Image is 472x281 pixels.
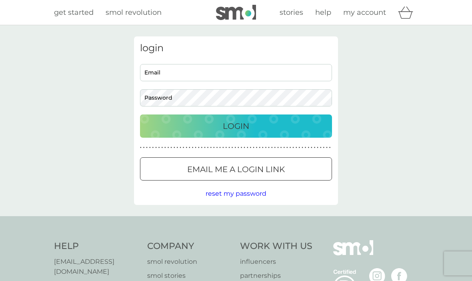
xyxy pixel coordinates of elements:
p: ● [234,146,236,150]
p: ● [180,146,181,150]
p: ● [226,146,227,150]
p: ● [280,146,282,150]
p: ● [152,146,154,150]
p: ● [323,146,325,150]
p: ● [308,146,309,150]
p: ● [271,146,273,150]
a: help [315,7,331,18]
p: ● [311,146,312,150]
p: ● [149,146,151,150]
p: ● [238,146,239,150]
p: ● [268,146,270,150]
p: ● [207,146,209,150]
p: ● [195,146,196,150]
a: stories [280,7,303,18]
p: ● [161,146,163,150]
div: basket [398,4,418,20]
p: ● [164,146,166,150]
p: ● [177,146,178,150]
p: ● [158,146,160,150]
span: help [315,8,331,17]
button: Login [140,114,332,138]
img: smol [333,240,373,267]
span: reset my password [206,190,266,197]
h3: login [140,42,332,54]
p: ● [168,146,169,150]
p: ● [170,146,172,150]
p: ● [232,146,233,150]
img: smol [216,5,256,20]
p: ● [296,146,297,150]
a: get started [54,7,94,18]
p: ● [228,146,230,150]
p: Login [223,120,249,132]
h4: Help [54,240,139,253]
button: reset my password [206,189,266,199]
span: my account [343,8,386,17]
h4: Work With Us [240,240,312,253]
p: Email me a login link [187,163,285,176]
p: ● [219,146,221,150]
p: ● [265,146,267,150]
p: ● [302,146,303,150]
p: ● [201,146,203,150]
p: ● [222,146,224,150]
p: ● [143,146,145,150]
a: my account [343,7,386,18]
p: ● [183,146,184,150]
p: ● [247,146,248,150]
p: ● [256,146,258,150]
p: ● [155,146,157,150]
span: smol revolution [106,8,162,17]
p: ● [250,146,252,150]
a: smol revolution [147,257,232,267]
p: ● [326,146,328,150]
a: smol revolution [106,7,162,18]
p: ● [198,146,200,150]
p: ● [189,146,190,150]
p: ● [186,146,187,150]
p: ● [329,146,331,150]
p: ● [216,146,218,150]
p: ● [290,146,291,150]
p: ● [174,146,175,150]
p: ● [253,146,254,150]
p: ● [210,146,212,150]
h4: Company [147,240,232,253]
p: ● [146,146,148,150]
p: ● [277,146,279,150]
p: ● [286,146,288,150]
p: ● [192,146,194,150]
p: ● [320,146,322,150]
p: ● [283,146,285,150]
button: Email me a login link [140,157,332,181]
p: ● [305,146,306,150]
p: ● [213,146,215,150]
p: ● [259,146,260,150]
p: ● [317,146,318,150]
a: influencers [240,257,312,267]
p: ● [314,146,316,150]
p: ● [204,146,206,150]
p: ● [140,146,142,150]
a: partnerships [240,271,312,281]
p: ● [292,146,294,150]
p: ● [274,146,276,150]
p: ● [262,146,264,150]
span: stories [280,8,303,17]
span: get started [54,8,94,17]
p: ● [241,146,242,150]
p: ● [299,146,300,150]
a: [EMAIL_ADDRESS][DOMAIN_NAME] [54,257,139,277]
p: ● [244,146,245,150]
a: smol stories [147,271,232,281]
